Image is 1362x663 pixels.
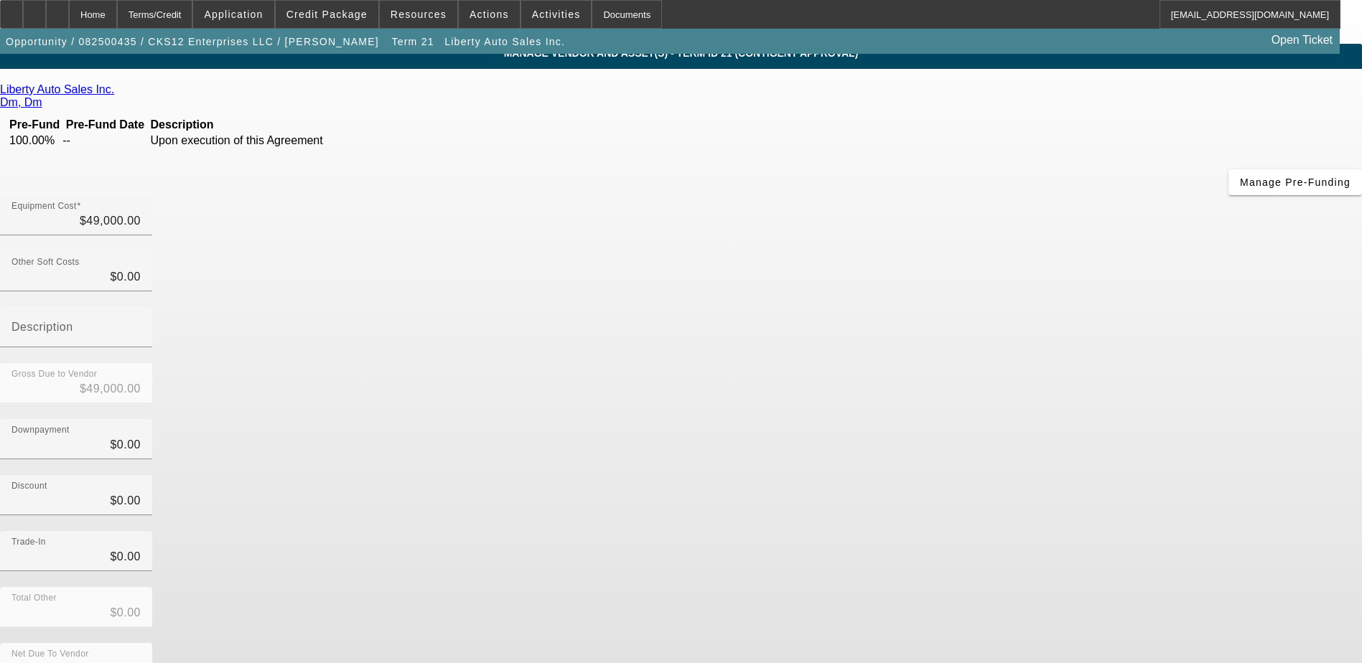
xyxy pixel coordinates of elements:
[62,133,148,148] td: --
[532,9,581,20] span: Activities
[388,29,437,55] button: Term 21
[380,1,457,28] button: Resources
[391,36,434,47] span: Term 21
[11,370,97,379] mat-label: Gross Due to Vendor
[6,36,379,47] span: Opportunity / 082500435 / CKS12 Enterprises LLC / [PERSON_NAME]
[11,649,89,659] mat-label: Net Due To Vendor
[11,321,73,333] mat-label: Description
[1228,169,1362,195] button: Manage Pre-Funding
[11,258,80,267] mat-label: Other Soft Costs
[276,1,378,28] button: Credit Package
[521,1,592,28] button: Activities
[441,29,569,55] button: Liberty Auto Sales Inc.
[459,1,520,28] button: Actions
[1240,177,1351,188] span: Manage Pre-Funding
[9,133,60,148] td: 100.00%
[391,9,447,20] span: Resources
[11,593,57,603] mat-label: Total Other
[11,537,46,547] mat-label: Trade-In
[150,118,358,132] th: Description
[1266,28,1338,52] a: Open Ticket
[193,1,274,28] button: Application
[286,9,368,20] span: Credit Package
[11,425,70,435] mat-label: Downpayment
[150,133,358,148] td: Upon execution of this Agreement
[11,202,77,211] mat-label: Equipment Cost
[11,481,47,491] mat-label: Discount
[9,118,60,132] th: Pre-Fund
[470,9,509,20] span: Actions
[62,118,148,132] th: Pre-Fund Date
[204,9,263,20] span: Application
[444,36,565,47] span: Liberty Auto Sales Inc.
